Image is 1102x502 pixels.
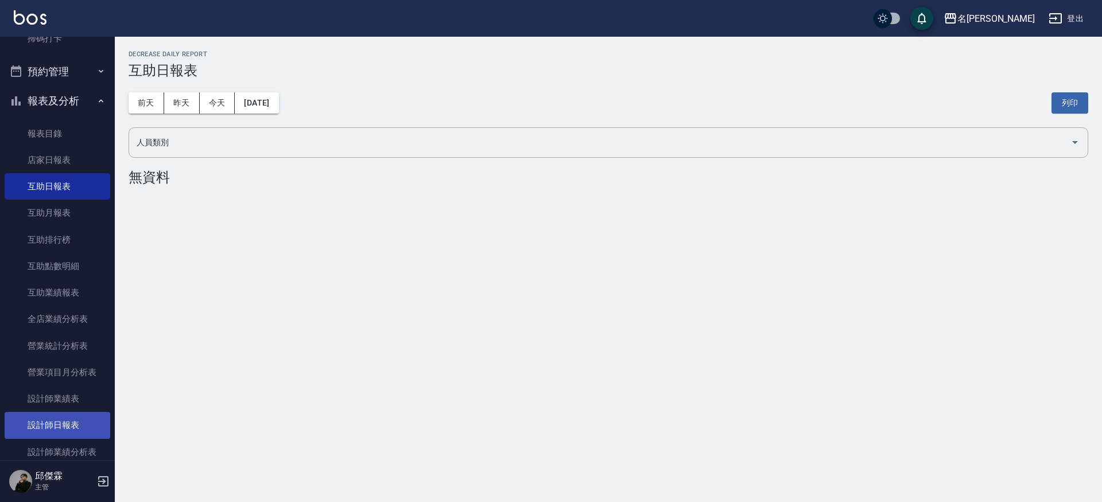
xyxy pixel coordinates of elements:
a: 互助點數明細 [5,253,110,279]
p: 主管 [35,482,94,492]
a: 互助日報表 [5,173,110,200]
button: [DATE] [235,92,278,114]
a: 營業統計分析表 [5,333,110,359]
a: 設計師業績分析表 [5,439,110,465]
img: Logo [14,10,46,25]
button: 今天 [200,92,235,114]
a: 店家日報表 [5,147,110,173]
a: 營業項目月分析表 [5,359,110,386]
div: 名[PERSON_NAME] [957,11,1035,26]
a: 互助排行榜 [5,227,110,253]
button: 昨天 [164,92,200,114]
a: 設計師業績表 [5,386,110,412]
a: 報表目錄 [5,120,110,147]
button: Open [1066,133,1084,151]
button: 名[PERSON_NAME] [939,7,1039,30]
a: 互助業績報表 [5,279,110,306]
h3: 互助日報表 [129,63,1088,79]
button: 前天 [129,92,164,114]
a: 互助月報表 [5,200,110,226]
button: 報表及分析 [5,86,110,116]
a: 全店業績分析表 [5,306,110,332]
a: 掃碼打卡 [5,25,110,52]
a: 設計師日報表 [5,412,110,438]
button: save [910,7,933,30]
button: 登出 [1044,8,1088,29]
h2: Decrease Daily Report [129,50,1088,58]
img: Person [9,470,32,493]
h5: 邱傑霖 [35,470,94,482]
button: 預約管理 [5,57,110,87]
button: 列印 [1051,92,1088,114]
div: 無資料 [129,169,1088,185]
input: 人員名稱 [134,133,1066,153]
